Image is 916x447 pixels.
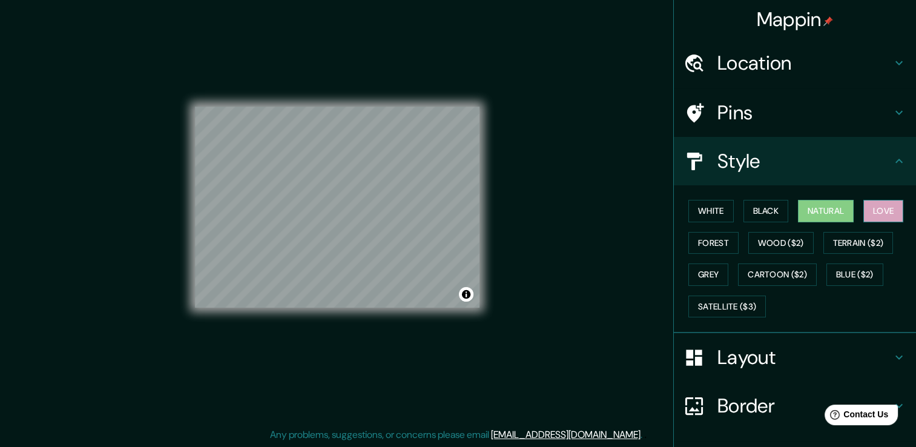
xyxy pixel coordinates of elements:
h4: Border [717,394,892,418]
p: Any problems, suggestions, or concerns please email . [270,428,642,442]
a: [EMAIL_ADDRESS][DOMAIN_NAME] [491,428,641,441]
div: Layout [674,333,916,382]
button: Cartoon ($2) [738,263,817,286]
h4: Style [717,149,892,173]
canvas: Map [195,107,479,308]
h4: Pins [717,101,892,125]
button: Natural [798,200,854,222]
div: . [644,428,647,442]
button: Grey [688,263,728,286]
div: Style [674,137,916,185]
div: Location [674,39,916,87]
h4: Mappin [757,7,834,31]
button: Terrain ($2) [823,232,894,254]
div: . [642,428,644,442]
h4: Layout [717,345,892,369]
button: Wood ($2) [748,232,814,254]
button: Toggle attribution [459,287,473,302]
button: White [688,200,734,222]
button: Satellite ($3) [688,296,766,318]
div: Border [674,382,916,430]
img: pin-icon.png [823,16,833,26]
div: Pins [674,88,916,137]
button: Love [863,200,903,222]
button: Forest [688,232,739,254]
iframe: Help widget launcher [808,400,903,434]
button: Black [743,200,789,222]
h4: Location [717,51,892,75]
button: Blue ($2) [826,263,883,286]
